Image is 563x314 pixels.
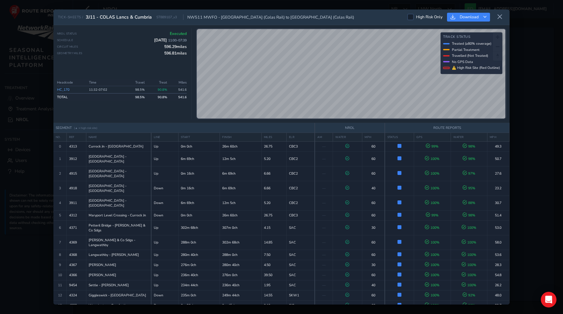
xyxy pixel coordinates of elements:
[333,133,362,141] th: WATER
[322,213,326,218] span: —
[151,250,178,260] td: Up
[487,141,509,151] td: 49.3
[322,252,326,257] span: —
[178,270,220,280] td: 236m 40ch
[151,235,178,250] td: Up
[151,181,178,196] td: Down
[89,283,129,288] span: Settle - [PERSON_NAME]
[286,250,315,260] td: SAC
[425,283,440,288] span: 100 %
[197,29,505,118] canvas: Map
[487,250,509,260] td: 53.6
[362,133,385,141] th: MPH
[178,290,220,300] td: 235m 0ch
[362,210,385,220] td: 60
[124,93,147,101] td: 98.5 %
[220,133,261,141] th: FINISH
[89,198,149,208] span: [GEOGRAPHIC_DATA] - [GEOGRAPHIC_DATA]
[462,283,476,288] span: 100 %
[362,166,385,181] td: 60
[286,151,315,166] td: CBC2
[178,250,220,260] td: 280m 40ch
[151,260,178,270] td: Up
[74,126,97,130] span: (▲ = high risk site)
[286,181,315,196] td: CBC2
[487,270,509,280] td: 54.8
[362,151,385,166] td: 60
[261,196,286,210] td: 5.20
[443,35,500,39] h4: Track Status
[169,93,187,101] td: 541.6
[462,262,476,267] span: 100 %
[220,210,261,220] td: 26m 60ch
[487,166,509,181] td: 27.6
[124,86,147,93] td: 98.5 %
[220,260,261,270] td: 280m 40ch
[169,86,187,93] td: 541.6
[487,181,509,196] td: 23.2
[322,200,326,205] span: —
[178,260,220,270] td: 276m 0ch
[124,79,147,86] th: Travel
[322,171,326,176] span: —
[462,240,476,245] span: 100 %
[425,273,440,277] span: 100 %
[261,235,286,250] td: 14.85
[261,181,286,196] td: 6.66
[151,220,178,235] td: Up
[164,51,187,56] span: 596.81 miles
[89,273,116,277] span: [PERSON_NAME]
[452,41,491,46] span: Treated (≥80% coverage)
[261,260,286,270] td: 4.50
[178,210,220,220] td: 0m 0ch
[178,235,220,250] td: 288m 0ch
[362,196,385,210] td: 60
[220,250,261,260] td: 288m 0ch
[147,79,169,86] th: Treat
[154,38,187,43] span: [DATE]
[487,196,509,210] td: 30.7
[147,93,169,101] td: 90.8 %
[86,133,151,141] th: NAME
[89,252,139,257] span: Langwathby - [PERSON_NAME]
[87,79,124,86] th: Time
[463,213,475,218] span: 98 %
[362,235,385,250] td: 60
[463,156,475,161] span: 98 %
[169,79,187,86] th: Miles
[541,292,556,307] div: Open Intercom Messenger
[322,144,326,149] span: —
[220,151,261,166] td: 12m 5ch
[286,196,315,210] td: CBC2
[261,151,286,166] td: 5.20
[487,280,509,290] td: 26.2
[322,283,326,288] span: —
[151,151,178,166] td: Up
[362,141,385,151] td: 60
[151,141,178,151] td: Up
[487,133,509,141] th: MPH
[463,171,475,176] span: 97 %
[261,141,286,151] td: 26.75
[89,183,149,193] span: [GEOGRAPHIC_DATA] - [GEOGRAPHIC_DATA]
[487,235,509,250] td: 58.0
[151,290,178,300] td: Down
[220,270,261,280] td: 276m 0ch
[220,141,261,151] td: 26m 60ch
[261,270,286,280] td: 39.50
[463,200,475,205] span: 88 %
[261,250,286,260] td: 7.50
[57,93,87,101] td: TOTAL
[151,133,178,141] th: LINE
[362,220,385,235] td: 30
[168,38,187,43] span: 11:00 - 07:39
[487,220,509,235] td: 53.0
[220,280,261,290] td: 236m 40ch
[451,133,487,141] th: WATER
[322,262,326,267] span: —
[322,240,326,245] span: —
[286,133,315,141] th: ELR
[147,86,169,93] td: 90.8%
[178,196,220,210] td: 6m 69ch
[151,280,178,290] td: Up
